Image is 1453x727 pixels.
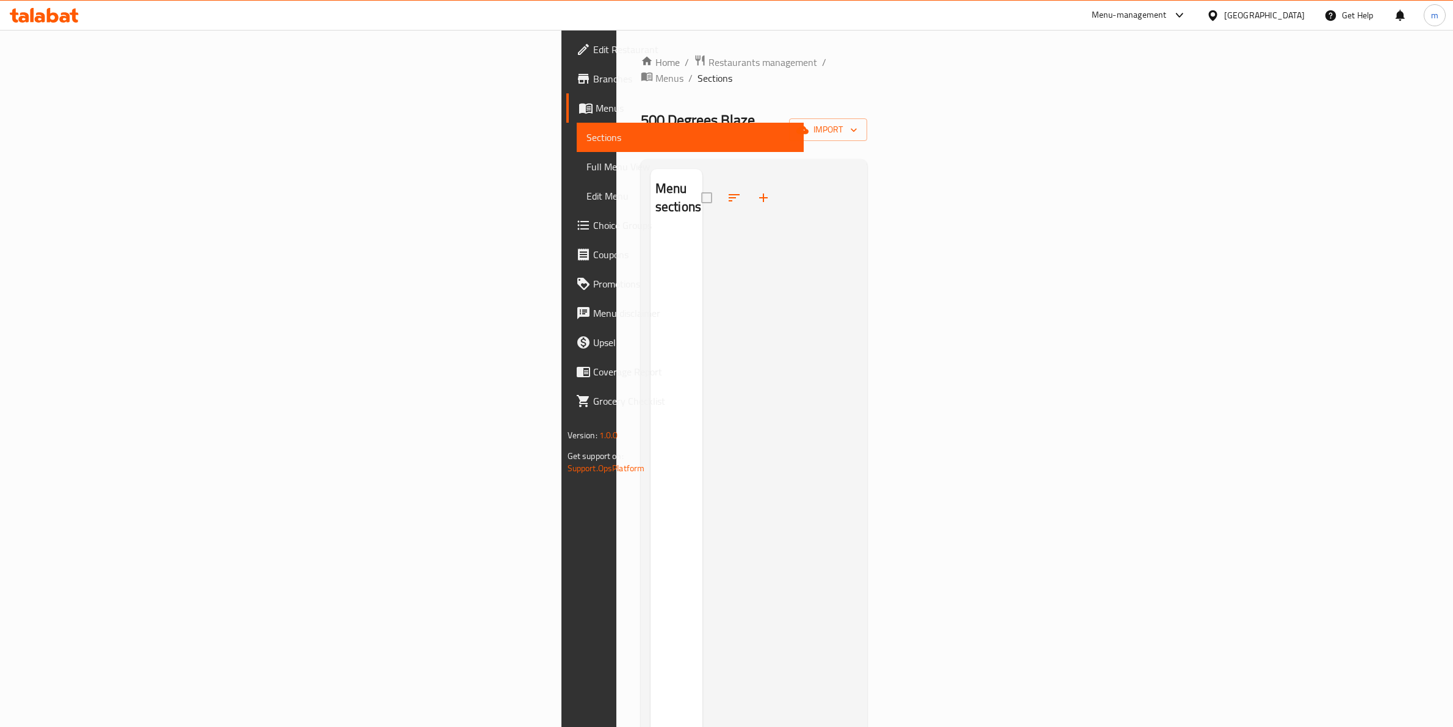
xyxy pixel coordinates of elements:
a: Coverage Report [566,357,804,386]
a: Full Menu View [577,152,804,181]
span: Coupons [593,247,795,262]
a: Choice Groups [566,211,804,240]
span: m [1431,9,1438,22]
span: Menu disclaimer [593,306,795,320]
a: Menu disclaimer [566,298,804,328]
span: 1.0.0 [599,427,618,443]
a: Sections [577,123,804,152]
span: Edit Restaurant [593,42,795,57]
span: Choice Groups [593,218,795,233]
span: Branches [593,71,795,86]
span: Full Menu View [586,159,795,174]
span: Grocery Checklist [593,394,795,408]
span: Menus [596,101,795,115]
span: Get support on: [568,448,624,464]
a: Edit Menu [577,181,804,211]
a: Coupons [566,240,804,269]
a: Edit Restaurant [566,35,804,64]
span: Edit Menu [586,189,795,203]
li: / [822,55,826,70]
span: Coverage Report [593,364,795,379]
span: Upsell [593,335,795,350]
a: Promotions [566,269,804,298]
a: Menus [566,93,804,123]
span: Promotions [593,277,795,291]
span: import [799,122,857,137]
span: Version: [568,427,597,443]
a: Support.OpsPlatform [568,460,645,476]
div: [GEOGRAPHIC_DATA] [1224,9,1305,22]
button: Add section [749,183,778,212]
button: import [789,118,867,141]
div: Menu-management [1092,8,1167,23]
a: Grocery Checklist [566,386,804,416]
a: Upsell [566,328,804,357]
span: Sections [586,130,795,145]
nav: Menu sections [651,227,702,237]
a: Branches [566,64,804,93]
